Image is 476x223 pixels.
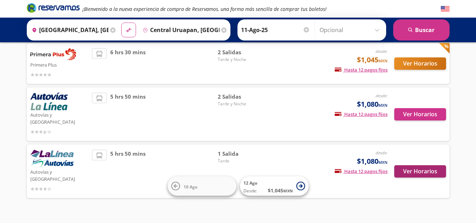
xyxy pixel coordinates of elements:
[243,180,257,186] span: 12 Ago
[30,167,89,182] p: Autovías y [GEOGRAPHIC_DATA]
[218,48,267,56] span: 2 Salidas
[441,5,450,13] button: English
[378,160,388,165] small: MXN
[184,184,197,190] span: 10 Ago
[378,58,388,63] small: MXN
[30,150,74,167] img: Autovías y La Línea
[140,21,220,39] input: Buscar Destino
[357,99,388,110] span: $1,080
[30,60,89,69] p: Primera Plus
[218,56,267,63] span: Tarde y Noche
[357,156,388,167] span: $1,080
[30,48,76,60] img: Primera Plus
[30,110,89,125] p: Autovías y [GEOGRAPHIC_DATA]
[335,168,388,174] span: Hasta 12 pagos fijos
[283,188,293,193] small: MXN
[168,176,236,196] button: 10 Ago
[27,2,80,15] a: Brand Logo
[241,21,310,39] input: Elegir Fecha
[393,19,450,41] button: Buscar
[110,48,146,79] span: 6 hrs 30 mins
[335,67,388,73] span: Hasta 12 pagos fijos
[376,48,388,54] em: desde:
[376,93,388,99] em: desde:
[218,158,267,164] span: Tarde
[240,176,309,196] button: 12 AgoDesde:$1,045MXN
[27,2,80,13] i: Brand Logo
[30,93,68,110] img: Autovías y La Línea
[335,111,388,117] span: Hasta 12 pagos fijos
[376,150,388,156] em: desde:
[394,57,446,70] button: Ver Horarios
[320,21,383,39] input: Opcional
[82,6,327,12] em: ¡Bienvenido a la nueva experiencia de compra de Reservamos, una forma más sencilla de comprar tus...
[268,187,293,194] span: $ 1,045
[218,93,267,101] span: 2 Salidas
[243,188,257,194] span: Desde:
[218,101,267,107] span: Tarde y Noche
[218,150,267,158] span: 1 Salida
[357,55,388,65] span: $1,045
[394,165,446,178] button: Ver Horarios
[110,93,146,136] span: 5 hrs 50 mins
[394,108,446,120] button: Ver Horarios
[29,21,109,39] input: Buscar Origen
[110,150,146,193] span: 5 hrs 50 mins
[378,103,388,108] small: MXN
